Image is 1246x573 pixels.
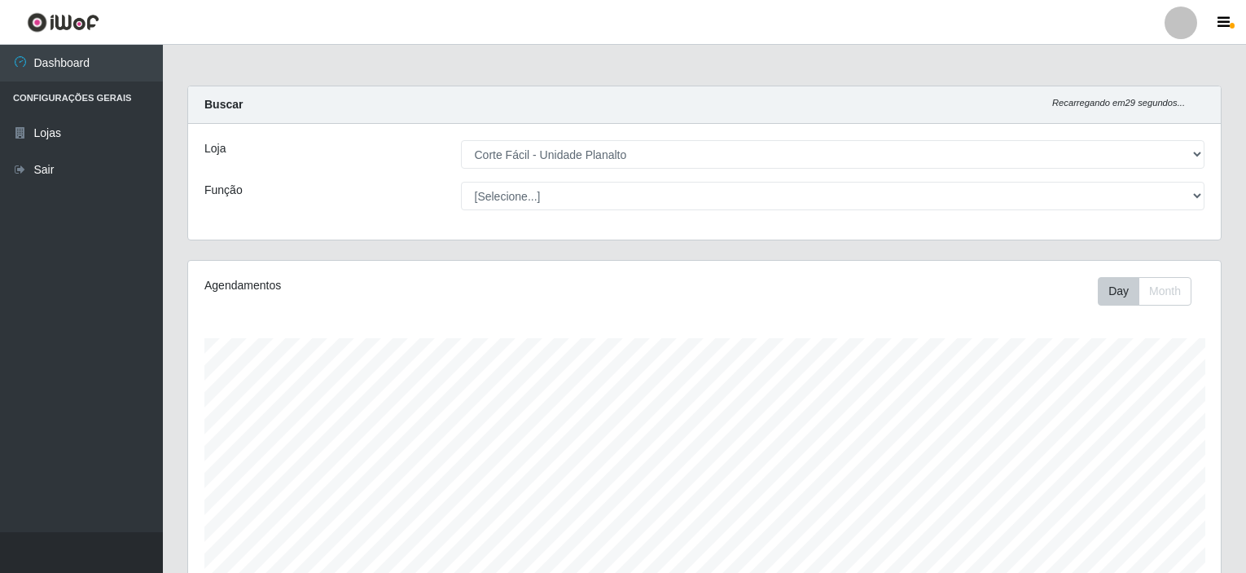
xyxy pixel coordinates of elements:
div: Agendamentos [204,277,607,294]
label: Loja [204,140,226,157]
button: Month [1139,277,1191,306]
label: Função [204,182,243,199]
strong: Buscar [204,98,243,111]
img: CoreUI Logo [27,12,99,33]
i: Recarregando em 29 segundos... [1052,98,1185,108]
div: Toolbar with button groups [1098,277,1204,306]
div: First group [1098,277,1191,306]
button: Day [1098,277,1139,306]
